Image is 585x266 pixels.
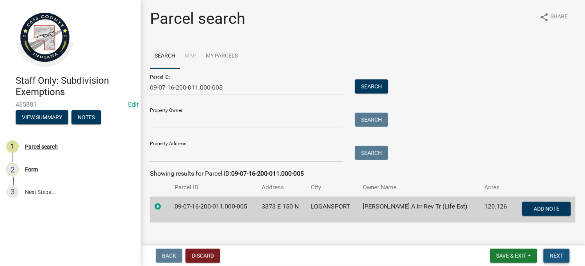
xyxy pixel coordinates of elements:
span: Add Note [533,205,559,212]
button: View Summary [16,110,68,124]
button: Discard [185,249,220,263]
strong: 09-07-16-200-011.000-005 [231,170,304,177]
img: Cass County, Indiana [16,8,74,67]
div: Parcel search [25,144,58,149]
i: share [540,13,549,22]
a: My Parcels [201,44,243,69]
button: Back [156,249,182,263]
td: [PERSON_NAME] A Irr Rev Tr (Life Est) [358,197,480,223]
td: 120.126 [480,197,514,223]
span: Next [550,253,564,259]
h4: Staff Only: Subdivision Exemptions [16,75,134,98]
button: shareShare [533,9,574,25]
div: 3 [6,186,19,198]
button: Add Note [522,202,571,216]
span: Back [162,253,176,259]
button: Search [355,79,388,93]
div: 1 [6,140,19,153]
th: Owner Name [358,178,480,197]
h1: Parcel search [150,9,245,28]
a: Search [150,44,180,69]
wm-modal-confirm: Edit Application Number [128,101,139,108]
td: 3373 E 150 N [257,197,307,223]
wm-modal-confirm: Summary [16,115,68,121]
div: Form [25,167,38,172]
button: Next [544,249,570,263]
th: Address [257,178,307,197]
span: Share [551,13,568,22]
span: 465881 [16,101,125,108]
button: Search [355,146,388,160]
wm-modal-confirm: Notes [71,115,101,121]
span: Save & Exit [496,253,526,259]
button: Search [355,113,388,127]
th: City [307,178,358,197]
button: Save & Exit [490,249,537,263]
a: Edit [128,101,139,108]
button: Notes [71,110,101,124]
td: 09-07-16-200-011.000-005 [170,197,257,223]
div: 2 [6,163,19,176]
td: LOGANSPORT [307,197,358,223]
th: Acres [480,178,514,197]
div: Showing results for Parcel ID: [150,169,576,178]
th: Parcel ID [170,178,257,197]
